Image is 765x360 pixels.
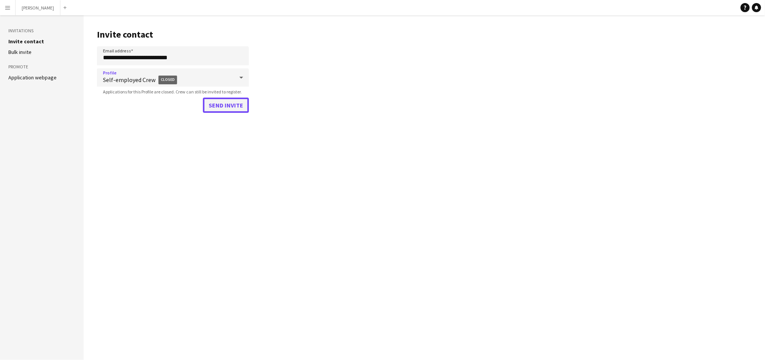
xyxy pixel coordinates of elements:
button: [PERSON_NAME] [16,0,60,15]
span: Self-employed Crew [103,71,234,89]
a: Application webpage [8,74,57,81]
h3: Invitations [8,27,75,34]
button: Send invite [203,98,249,113]
span: Applications for this Profile are closed. Crew can still be invited to register. [97,89,248,95]
span: Closed [158,76,177,84]
h1: Invite contact [97,29,249,40]
a: Bulk invite [8,49,32,55]
h3: Promote [8,63,75,70]
a: Invite contact [8,38,44,45]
